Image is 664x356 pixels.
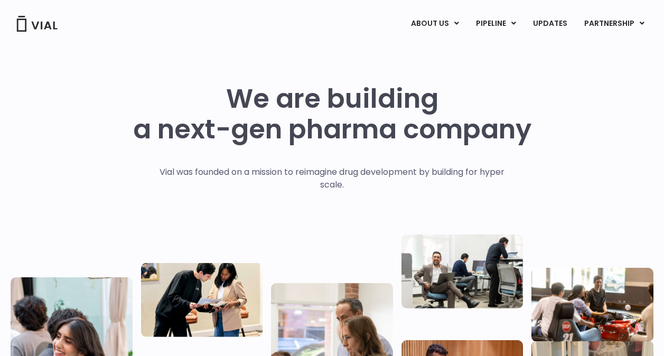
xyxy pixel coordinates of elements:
a: ABOUT USMenu Toggle [403,15,467,33]
h1: We are building a next-gen pharma company [133,83,531,145]
img: Two people looking at a paper talking. [141,263,263,336]
a: UPDATES [525,15,575,33]
img: Vial Logo [16,16,58,32]
a: PARTNERSHIPMenu Toggle [576,15,653,33]
a: PIPELINEMenu Toggle [467,15,524,33]
img: Group of people playing whirlyball [531,268,653,342]
p: Vial was founded on a mission to reimagine drug development by building for hyper scale. [148,166,516,191]
img: Three people working in an office [401,234,523,308]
